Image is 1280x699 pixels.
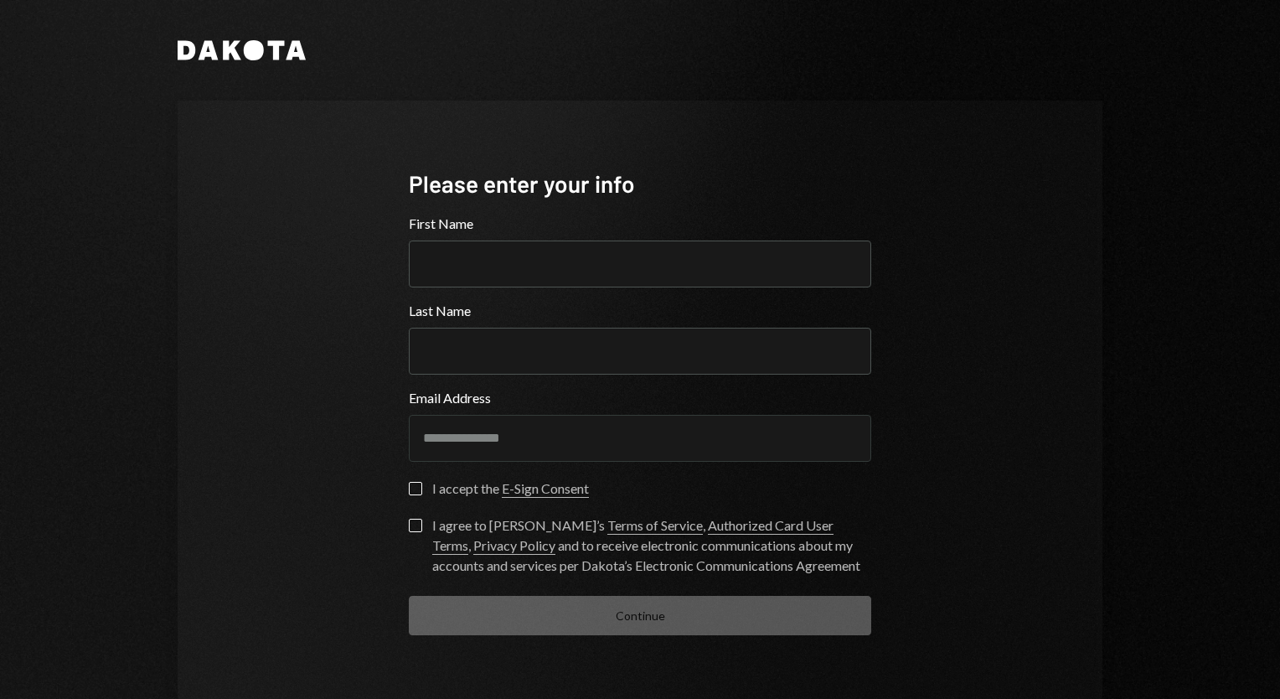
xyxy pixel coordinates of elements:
[409,388,871,408] label: Email Address
[502,480,589,498] a: E-Sign Consent
[409,168,871,200] div: Please enter your info
[409,214,871,234] label: First Name
[432,517,834,555] a: Authorized Card User Terms
[432,479,589,499] div: I accept the
[432,515,871,576] div: I agree to [PERSON_NAME]’s , , and to receive electronic communications about my accounts and ser...
[607,517,703,535] a: Terms of Service
[409,519,422,532] button: I agree to [PERSON_NAME]’s Terms of Service, Authorized Card User Terms, Privacy Policy and to re...
[473,537,555,555] a: Privacy Policy
[409,301,871,321] label: Last Name
[409,482,422,495] button: I accept the E-Sign Consent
